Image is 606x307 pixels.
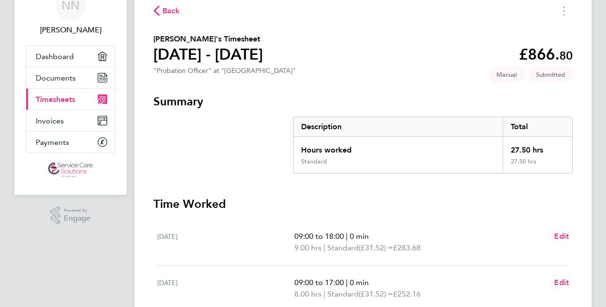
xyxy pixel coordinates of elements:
div: 27.50 hrs [503,158,572,173]
span: 8.00 hrs [294,289,322,298]
div: Hours worked [293,137,503,158]
div: Total [503,117,572,136]
div: Summary [293,117,573,174]
span: Edit [554,278,569,287]
span: 9.00 hrs [294,243,322,252]
span: | [323,243,325,252]
a: Timesheets [26,89,115,110]
div: Standard [301,158,327,165]
span: Nicole Nyamwiza [26,24,115,36]
h3: Time Worked [153,196,573,212]
a: Invoices [26,110,115,131]
button: Timesheets Menu [555,3,573,18]
span: Payments [36,138,69,147]
span: (£31.52) = [359,243,393,252]
span: Standard [327,242,359,254]
span: 09:00 to 17:00 [294,278,344,287]
h3: Summary [153,94,573,109]
span: Documents [36,73,76,82]
span: 0 min [350,278,369,287]
span: 09:00 to 18:00 [294,232,344,241]
h1: [DATE] - [DATE] [153,45,263,64]
span: Standard [327,288,359,300]
span: | [346,232,348,241]
span: Powered by [64,206,91,215]
img: servicecare-logo-retina.png [48,163,93,178]
div: [DATE] [157,277,294,300]
a: Edit [554,231,569,242]
span: This timesheet was manually created. [489,67,525,82]
a: Documents [26,67,115,88]
span: 80 [559,49,573,62]
span: This timesheet is Submitted. [528,67,573,82]
button: Back [153,5,180,17]
div: 27.50 hrs [503,137,572,158]
span: | [323,289,325,298]
span: Timesheets [36,95,75,104]
div: [DATE] [157,231,294,254]
span: £283.68 [393,243,421,252]
span: | [346,278,348,287]
span: Invoices [36,116,64,125]
span: Back [162,5,180,17]
span: £252.16 [393,289,421,298]
span: Edit [554,232,569,241]
a: Payments [26,132,115,153]
span: Engage [64,215,91,223]
div: "Probation Officer" at "[GEOGRAPHIC_DATA]" [153,67,296,75]
div: Description [293,117,503,136]
a: Powered byEngage [50,206,91,225]
h2: [PERSON_NAME]'s Timesheet [153,33,263,45]
a: Dashboard [26,46,115,67]
span: Dashboard [36,52,74,61]
span: 0 min [350,232,369,241]
a: Edit [554,277,569,288]
app-decimal: £866. [519,45,573,63]
a: Go to home page [26,163,115,178]
span: (£31.52) = [359,289,393,298]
